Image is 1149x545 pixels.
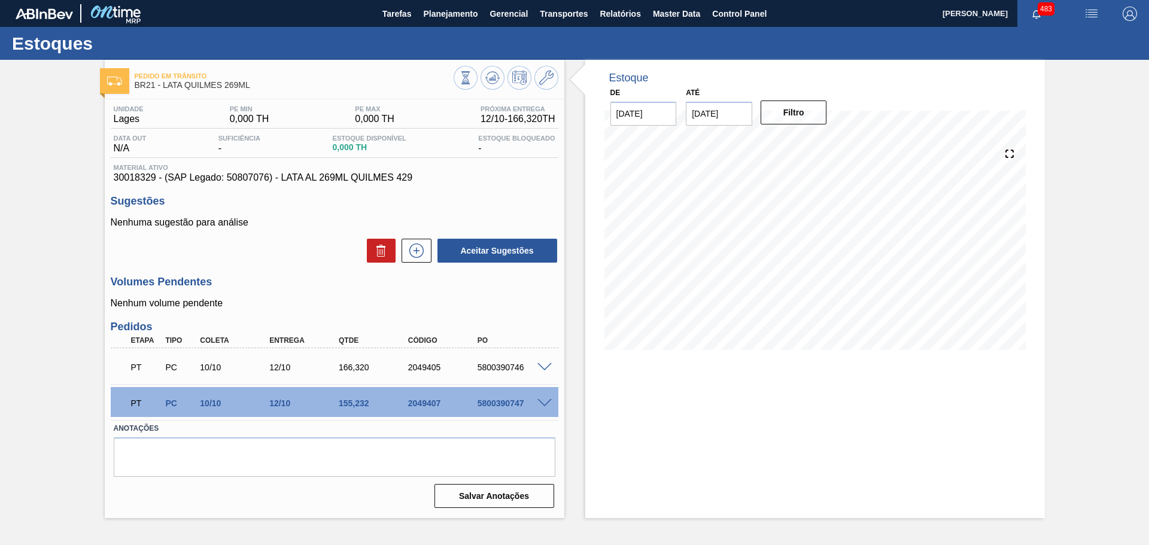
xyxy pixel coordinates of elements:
div: 12/10/2025 [266,363,344,372]
img: Logout [1123,7,1137,21]
span: Unidade [114,105,144,112]
span: 12/10 - 166,320 TH [481,114,555,124]
span: Suficiência [218,135,260,142]
span: Estoque Bloqueado [478,135,555,142]
div: 2049405 [405,363,483,372]
img: Ícone [107,77,122,86]
img: TNhmsLtSVTkK8tSr43FrP2fwEKptu5GPRR3wAAAABJRU5ErkJggg== [16,8,73,19]
h1: Estoques [12,36,224,50]
button: Salvar Anotações [434,484,554,508]
input: dd/mm/yyyy [610,102,677,126]
div: - [475,135,558,154]
div: 2049407 [405,398,483,408]
div: Pedido em Trânsito [128,354,164,380]
div: Excluir Sugestões [361,239,396,263]
img: userActions [1084,7,1099,21]
span: PE MIN [230,105,269,112]
div: Código [405,336,483,345]
span: Lages [114,114,144,124]
span: 0,000 TH [355,114,394,124]
span: Planejamento [423,7,478,21]
label: Anotações [114,420,555,437]
span: 483 [1038,2,1054,16]
span: 30018329 - (SAP Legado: 50807076) - LATA AL 269ML QUILMES 429 [114,172,555,183]
div: - [215,135,263,154]
span: Gerencial [490,7,528,21]
span: PE MAX [355,105,394,112]
p: Nenhuma sugestão para análise [111,217,558,228]
div: 155,232 [336,398,414,408]
span: Estoque Disponível [333,135,406,142]
h3: Volumes Pendentes [111,276,558,288]
div: 10/10/2025 [197,398,275,408]
span: Pedido em Trânsito [135,72,454,80]
div: Estoque [609,72,649,84]
span: Próxima Entrega [481,105,555,112]
button: Ir ao Master Data / Geral [534,66,558,90]
span: Master Data [653,7,700,21]
div: Nova sugestão [396,239,431,263]
label: De [610,89,621,97]
span: Transportes [540,7,588,21]
h3: Pedidos [111,321,558,333]
button: Notificações [1017,5,1056,22]
label: Até [686,89,700,97]
div: 166,320 [336,363,414,372]
button: Visão Geral dos Estoques [454,66,478,90]
p: PT [131,398,161,408]
span: Data out [114,135,147,142]
span: Relatórios [600,7,640,21]
div: 5800390746 [475,363,552,372]
span: Control Panel [712,7,767,21]
div: Entrega [266,336,344,345]
div: Coleta [197,336,275,345]
div: Pedido em Trânsito [128,390,164,416]
input: dd/mm/yyyy [686,102,752,126]
h3: Sugestões [111,195,558,208]
div: 10/10/2025 [197,363,275,372]
p: Nenhum volume pendente [111,298,558,309]
span: Material ativo [114,164,555,171]
div: N/A [111,135,150,154]
div: Pedido de Compra [162,363,198,372]
button: Filtro [761,101,827,124]
button: Aceitar Sugestões [437,239,557,263]
div: Tipo [162,336,198,345]
button: Atualizar Gráfico [481,66,504,90]
span: 0,000 TH [230,114,269,124]
span: Tarefas [382,7,412,21]
div: Pedido de Compra [162,398,198,408]
span: BR21 - LATA QUILMES 269ML [135,81,454,90]
div: Aceitar Sugestões [431,238,558,264]
button: Programar Estoque [507,66,531,90]
p: PT [131,363,161,372]
div: PO [475,336,552,345]
div: Etapa [128,336,164,345]
div: Qtde [336,336,414,345]
span: 0,000 TH [333,143,406,152]
div: 5800390747 [475,398,552,408]
div: 12/10/2025 [266,398,344,408]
